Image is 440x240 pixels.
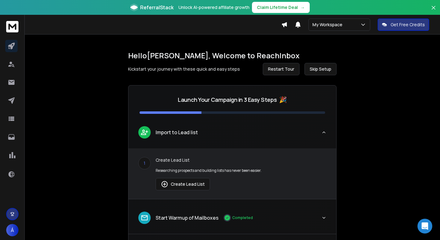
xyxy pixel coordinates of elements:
p: Kickstart your journey with these quick and easy steps [128,66,240,72]
p: Create Lead List [156,157,326,163]
span: 🎉 [279,95,287,104]
p: Start Warmup of Mailboxes [156,214,219,221]
button: Close banner [430,4,438,19]
p: Completed [232,215,253,220]
img: lead [140,214,149,222]
p: Unlock AI-powered affiliate growth [178,4,249,10]
div: leadImport to Lead list [128,148,336,199]
button: leadImport to Lead list [128,121,336,148]
button: Skip Setup [304,63,337,75]
button: Restart Tour [263,63,300,75]
span: ReferralStack [140,4,174,11]
p: Researching prospects and building lists has never been easier. [156,168,326,173]
span: Skip Setup [310,66,331,72]
button: Create Lead List [156,178,210,190]
img: lead [140,128,149,136]
span: → [300,4,305,10]
img: lead [161,180,168,188]
p: Get Free Credits [391,22,425,28]
div: 1 [138,157,151,169]
button: Get Free Credits [378,19,429,31]
p: Launch Your Campaign in 3 Easy Steps [178,95,277,104]
div: Open Intercom Messenger [417,219,432,234]
button: Á [6,224,19,236]
p: My Workspace [312,22,345,28]
p: Import to Lead list [156,129,198,136]
button: Claim Lifetime Deal→ [252,2,310,13]
h1: Hello [PERSON_NAME] , Welcome to ReachInbox [128,51,337,60]
button: leadStart Warmup of MailboxesCompleted [128,207,336,234]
